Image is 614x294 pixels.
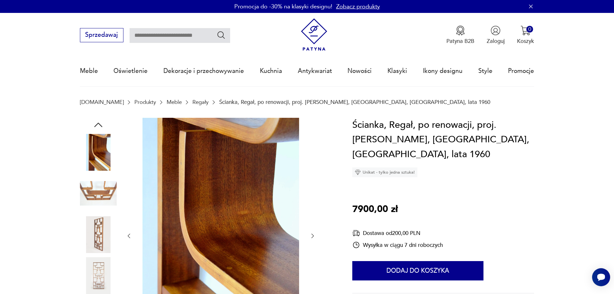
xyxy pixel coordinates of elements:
img: Patyna - sklep z meblami i dekoracjami vintage [298,18,330,51]
p: Zaloguj [487,37,505,45]
a: Antykwariat [298,56,332,86]
div: 0 [526,26,533,33]
a: Sprzedawaj [80,33,123,38]
a: Klasyki [387,56,407,86]
a: Produkty [134,99,156,105]
img: Zdjęcie produktu Ścianka, Regał, po renowacji, proj. Ludvik Volak, Holesov, Czechy, lata 1960 [80,216,117,253]
a: Oświetlenie [113,56,148,86]
a: Meble [167,99,182,105]
img: Zdjęcie produktu Ścianka, Regał, po renowacji, proj. Ludvik Volak, Holesov, Czechy, lata 1960 [80,257,117,294]
button: Sprzedawaj [80,28,123,42]
a: Ikony designu [423,56,463,86]
img: Ikona koszyka [521,25,531,35]
p: 7900,00 zł [352,202,398,217]
img: Ikona dostawy [352,229,360,237]
a: Meble [80,56,98,86]
button: Patyna B2B [446,25,474,45]
a: Dekoracje i przechowywanie [163,56,244,86]
p: Koszyk [517,37,534,45]
img: Ikonka użytkownika [491,25,501,35]
button: Dodaj do koszyka [352,261,483,280]
a: Zobacz produkty [336,3,380,11]
a: Kuchnia [260,56,282,86]
div: Dostawa od 200,00 PLN [352,229,443,237]
p: Patyna B2B [446,37,474,45]
a: Style [478,56,492,86]
img: Ikona medalu [455,25,465,35]
a: Nowości [347,56,372,86]
img: Zdjęcie produktu Ścianka, Regał, po renowacji, proj. Ludvik Volak, Holesov, Czechy, lata 1960 [80,175,117,212]
a: Ikona medaluPatyna B2B [446,25,474,45]
p: Promocja do -30% na klasyki designu! [234,3,332,11]
a: Regały [192,99,209,105]
button: Szukaj [217,30,226,40]
div: Unikat - tylko jedna sztuka! [352,167,417,177]
img: Zdjęcie produktu Ścianka, Regał, po renowacji, proj. Ludvik Volak, Holesov, Czechy, lata 1960 [80,134,117,171]
iframe: Smartsupp widget button [592,268,610,286]
button: Zaloguj [487,25,505,45]
p: Ścianka, Regał, po renowacji, proj. [PERSON_NAME], [GEOGRAPHIC_DATA], [GEOGRAPHIC_DATA], lata 1960 [219,99,490,105]
h1: Ścianka, Regał, po renowacji, proj. [PERSON_NAME], [GEOGRAPHIC_DATA], [GEOGRAPHIC_DATA], lata 1960 [352,118,534,162]
img: Ikona diamentu [355,169,361,175]
button: 0Koszyk [517,25,534,45]
a: [DOMAIN_NAME] [80,99,124,105]
a: Promocje [508,56,534,86]
div: Wysyłka w ciągu 7 dni roboczych [352,241,443,249]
